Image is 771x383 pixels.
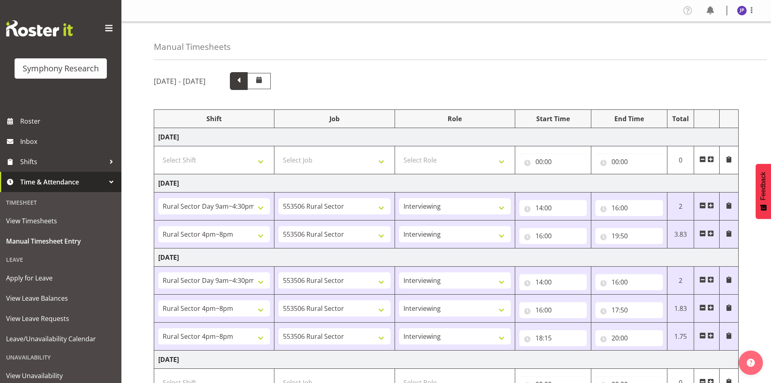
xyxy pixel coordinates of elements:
[2,288,119,308] a: View Leave Balances
[667,295,694,323] td: 1.83
[278,114,390,124] div: Job
[6,312,115,325] span: View Leave Requests
[20,176,105,188] span: Time & Attendance
[6,272,115,284] span: Apply for Leave
[6,333,115,345] span: Leave/Unavailability Calendar
[667,267,694,295] td: 2
[519,228,587,244] input: Click to select...
[667,323,694,351] td: 1.75
[154,248,739,267] td: [DATE]
[158,114,270,124] div: Shift
[154,42,231,51] h4: Manual Timesheets
[2,211,119,231] a: View Timesheets
[595,114,663,124] div: End Time
[595,330,663,346] input: Click to select...
[595,200,663,216] input: Click to select...
[2,231,119,251] a: Manual Timesheet Entry
[154,77,206,86] h5: [DATE] - [DATE]
[667,146,694,174] td: 0
[20,156,105,168] span: Shifts
[20,115,117,127] span: Roster
[154,174,739,193] td: [DATE]
[595,228,663,244] input: Click to select...
[2,329,119,349] a: Leave/Unavailability Calendar
[2,268,119,288] a: Apply for Leave
[154,128,739,146] td: [DATE]
[595,274,663,290] input: Click to select...
[6,235,115,247] span: Manual Timesheet Entry
[671,114,690,124] div: Total
[154,351,739,369] td: [DATE]
[667,193,694,220] td: 2
[519,114,587,124] div: Start Time
[595,154,663,170] input: Click to select...
[519,302,587,318] input: Click to select...
[519,200,587,216] input: Click to select...
[756,164,771,219] button: Feedback - Show survey
[747,359,755,367] img: help-xxl-2.png
[760,172,767,200] span: Feedback
[6,20,73,36] img: Rosterit website logo
[6,292,115,304] span: View Leave Balances
[667,220,694,248] td: 3.83
[23,62,99,75] div: Symphony Research
[595,302,663,318] input: Click to select...
[2,194,119,211] div: Timesheet
[519,274,587,290] input: Click to select...
[6,370,115,382] span: View Unavailability
[2,251,119,268] div: Leave
[20,135,117,148] span: Inbox
[519,154,587,170] input: Click to select...
[6,215,115,227] span: View Timesheets
[737,6,747,15] img: judith-partridge11888.jpg
[2,349,119,366] div: Unavailability
[2,308,119,329] a: View Leave Requests
[399,114,511,124] div: Role
[519,330,587,346] input: Click to select...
